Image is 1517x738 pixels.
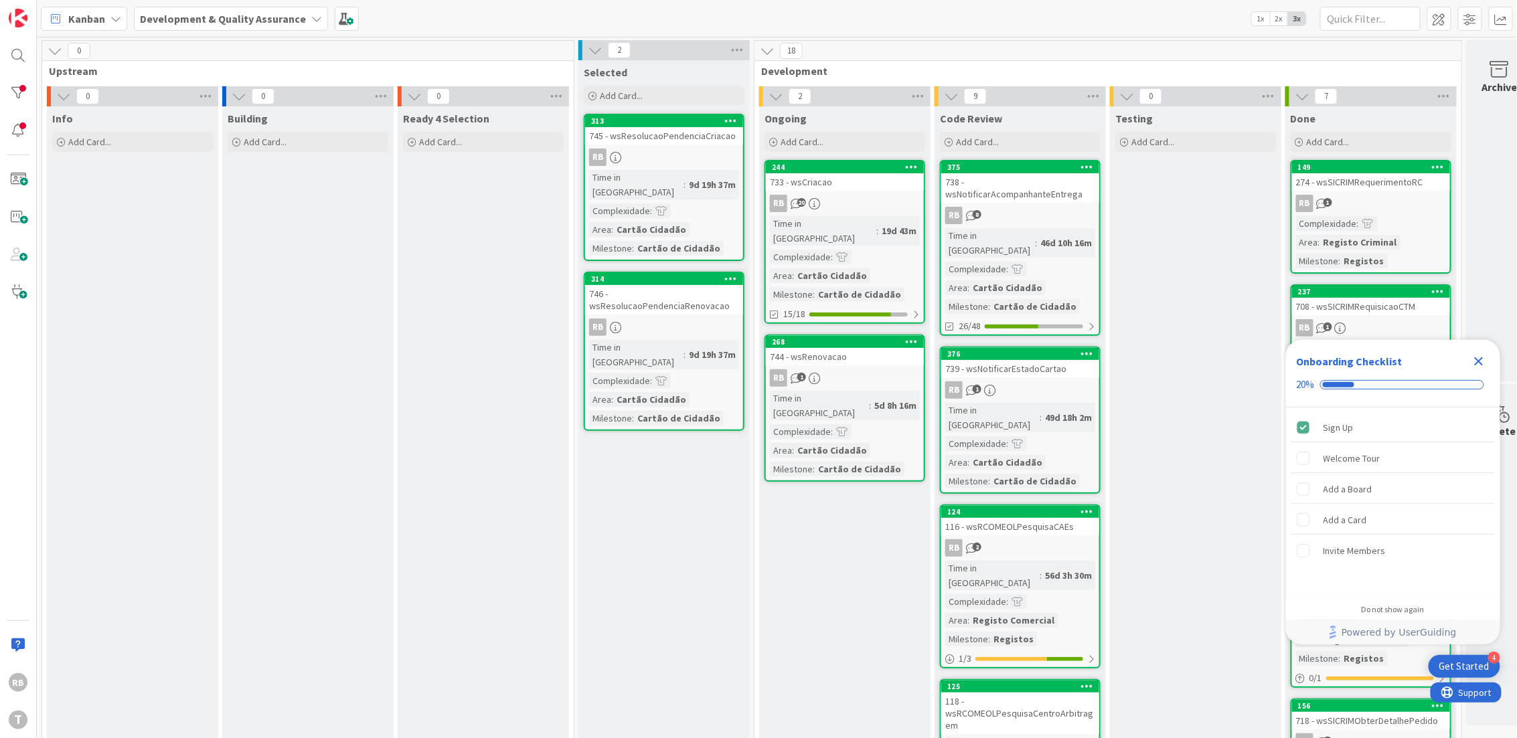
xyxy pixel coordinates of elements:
[770,287,813,302] div: Milestone
[941,506,1099,518] div: 124
[1131,136,1174,148] span: Add Card...
[1324,481,1372,497] div: Add a Board
[1006,594,1008,609] span: :
[1292,161,1450,173] div: 149
[947,349,1099,359] div: 376
[1292,286,1450,298] div: 237
[794,443,870,458] div: Cartão Cidadão
[959,319,981,333] span: 26/48
[813,462,815,476] span: :
[600,90,643,102] span: Add Card...
[632,411,634,426] span: :
[766,161,924,191] div: 244733 - wsCriacao
[945,381,963,399] div: RB
[772,163,924,172] div: 244
[1439,660,1490,673] div: Get Started
[632,241,634,256] span: :
[1296,319,1313,337] div: RB
[945,632,988,646] div: Milestone
[945,436,1006,451] div: Complexidade
[765,335,925,482] a: 268744 - wsRenovacaoRBTime in [GEOGRAPHIC_DATA]:5d 8h 16mComplexidade:Area:Cartão CidadãoMileston...
[770,462,813,476] div: Milestone
[684,347,686,362] span: :
[1292,700,1450,712] div: 156
[945,594,1006,609] div: Complexidade
[589,373,650,388] div: Complexidade
[1341,651,1388,666] div: Registos
[1362,604,1425,615] div: Do not show again
[871,398,920,413] div: 5d 8h 16m
[591,116,743,126] div: 313
[988,299,990,314] span: :
[770,369,787,387] div: RB
[1324,512,1367,528] div: Add a Card
[68,11,105,27] span: Kanban
[766,173,924,191] div: 733 - wsCriacao
[783,307,805,321] span: 15/18
[1292,195,1450,212] div: RB
[945,455,967,470] div: Area
[772,337,924,347] div: 268
[1292,286,1450,315] div: 237708 - wsSICRIMRequisicaoCTM
[964,88,987,104] span: 9
[1298,163,1450,172] div: 149
[765,112,807,125] span: Ongoing
[1324,420,1354,436] div: Sign Up
[815,287,904,302] div: Cartão de Cidadão
[1297,379,1315,391] div: 20%
[770,268,792,283] div: Area
[781,136,823,148] span: Add Card...
[770,424,831,439] div: Complexidade
[941,161,1099,173] div: 375
[1293,620,1494,644] a: Powered by UserGuiding
[1040,410,1042,425] span: :
[869,398,871,413] span: :
[766,336,924,348] div: 268
[49,64,557,78] span: Upstream
[585,273,743,285] div: 314
[1296,254,1339,268] div: Milestone
[761,64,1445,78] span: Development
[634,411,724,426] div: Cartão de Cidadão
[990,299,1080,314] div: Cartão de Cidadão
[634,241,724,256] div: Cartão de Cidadão
[831,250,833,264] span: :
[945,539,963,557] div: RB
[780,43,803,59] span: 18
[1297,353,1403,369] div: Onboarding Checklist
[228,112,268,125] span: Building
[1357,216,1359,231] span: :
[941,539,1099,557] div: RB
[1292,161,1450,191] div: 149274 - wsSICRIMRequerimentoRC
[589,241,632,256] div: Milestone
[1315,88,1338,104] span: 7
[947,163,1099,172] div: 375
[589,411,632,426] div: Milestone
[945,403,1040,432] div: Time in [GEOGRAPHIC_DATA]
[766,348,924,365] div: 744 - wsRenovacao
[941,518,1099,535] div: 116 - wsRCOMEOLPesquisaCAEs
[945,207,963,224] div: RB
[789,88,811,104] span: 2
[1339,651,1341,666] span: :
[988,632,990,646] span: :
[947,507,1099,517] div: 124
[1288,12,1306,25] span: 3x
[813,287,815,302] span: :
[584,114,744,261] a: 313745 - wsResolucaoPendenciaCriacaoRBTime in [GEOGRAPHIC_DATA]:9d 19h 37mComplexidade:Area:Cartã...
[1040,568,1042,583] span: :
[941,207,1099,224] div: RB
[973,385,981,393] span: 1
[403,112,489,125] span: Ready 4 Selection
[876,223,878,238] span: :
[990,632,1037,646] div: Registos
[1292,670,1450,686] div: 0/1
[585,149,743,166] div: RB
[967,613,969,628] span: :
[1339,254,1341,268] span: :
[1291,413,1495,442] div: Sign Up is complete.
[770,195,787,212] div: RB
[1320,7,1421,31] input: Quick Filter...
[28,2,61,18] span: Support
[1324,450,1380,466] div: Welcome Tour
